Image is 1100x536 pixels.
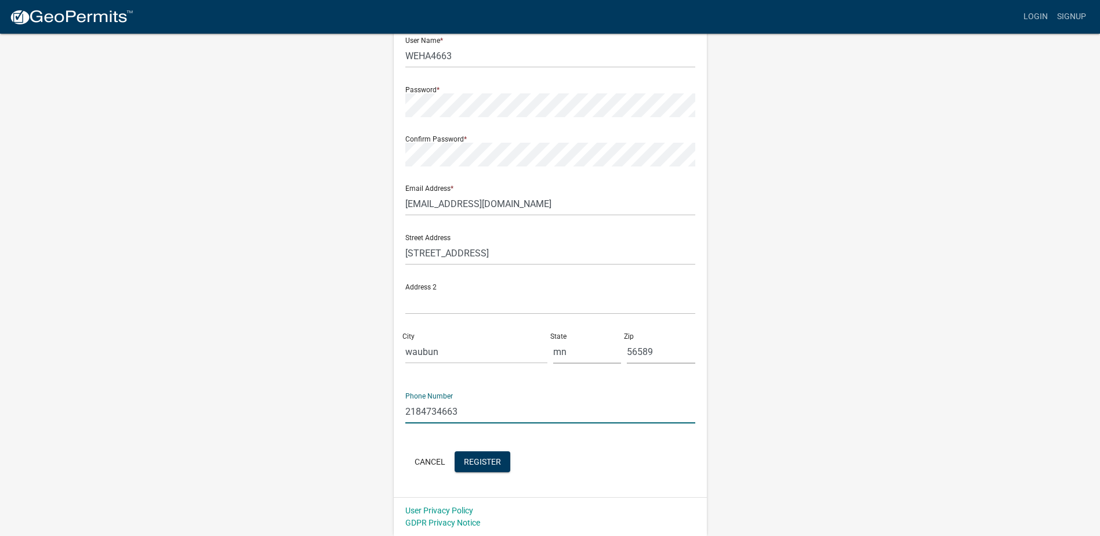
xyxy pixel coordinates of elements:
[1052,6,1091,28] a: Signup
[405,518,480,527] a: GDPR Privacy Notice
[405,451,455,472] button: Cancel
[455,451,510,472] button: Register
[405,506,473,515] a: User Privacy Policy
[1019,6,1052,28] a: Login
[464,457,501,466] span: Register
